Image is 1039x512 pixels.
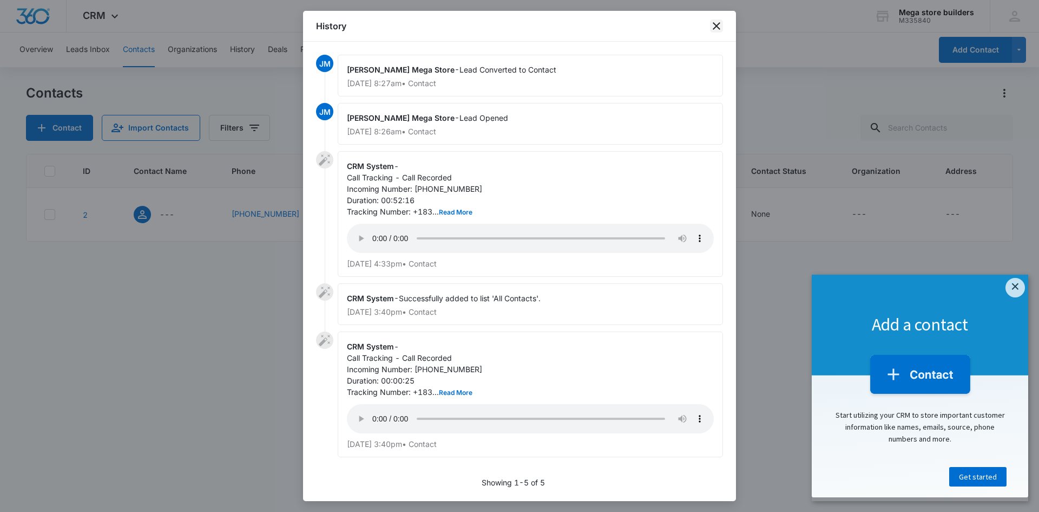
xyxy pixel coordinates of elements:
p: Showing 1-5 of 5 [482,477,545,488]
span: Lead Converted to Contact [459,65,556,74]
p: [DATE] 3:40pm • Contact [347,440,714,448]
span: Call Tracking - Call Recorded Incoming Number: [PHONE_NUMBER] Duration: 00:00:25 Tracking Number:... [347,353,482,397]
button: close [710,20,723,33]
span: Call Tracking - Call Recorded Incoming Number: [PHONE_NUMBER] Duration: 00:52:16 Tracking Number:... [347,173,482,216]
p: [DATE] 8:27am • Contact [347,80,714,87]
button: Read More [439,390,472,396]
audio: Your browser does not support the audio tag. [347,224,714,253]
span: [PERSON_NAME] Mega Store [347,65,455,74]
div: - [338,151,723,277]
p: Start utilizing your CRM to store important customer information like names, emails, source, phon... [11,134,206,171]
audio: Your browser does not support the audio tag. [347,404,714,433]
a: Close modal [194,3,213,23]
a: Get started [137,192,195,212]
span: CRM System [347,161,394,171]
div: - [338,103,723,145]
span: CRM System [347,342,394,351]
span: CRM System [347,294,394,303]
p: [DATE] 8:26am • Contact [347,128,714,135]
span: JM [316,103,333,120]
span: [PERSON_NAME] Mega Store [347,113,455,122]
span: Lead Opened [459,113,508,122]
span: JM [316,55,333,72]
div: - [338,55,723,96]
div: - [338,283,723,325]
div: - [338,332,723,457]
h1: History [316,20,346,33]
button: Read More [439,209,472,216]
span: Successfully added to list 'All Contacts'. [399,294,541,303]
p: [DATE] 4:33pm • Contact [347,260,714,268]
p: [DATE] 3:40pm • Contact [347,308,714,316]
